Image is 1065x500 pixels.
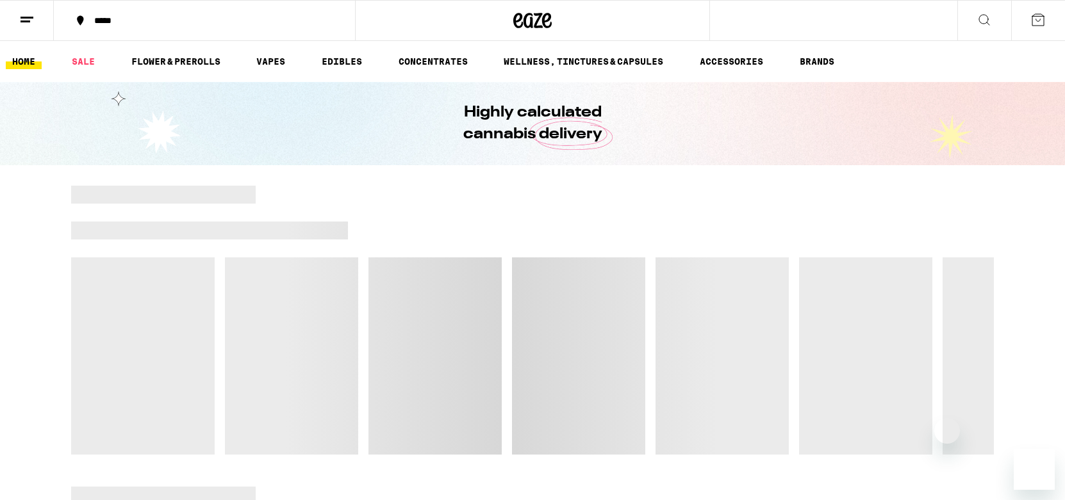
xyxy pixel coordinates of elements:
[65,54,101,69] a: SALE
[250,54,292,69] a: VAPES
[427,102,638,145] h1: Highly calculated cannabis delivery
[392,54,474,69] a: CONCENTRATES
[125,54,227,69] a: FLOWER & PREROLLS
[315,54,368,69] a: EDIBLES
[934,418,960,444] iframe: Close message
[693,54,770,69] a: ACCESSORIES
[793,54,841,69] a: BRANDS
[497,54,670,69] a: WELLNESS, TINCTURES & CAPSULES
[1014,449,1055,490] iframe: Button to launch messaging window
[6,54,42,69] a: HOME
